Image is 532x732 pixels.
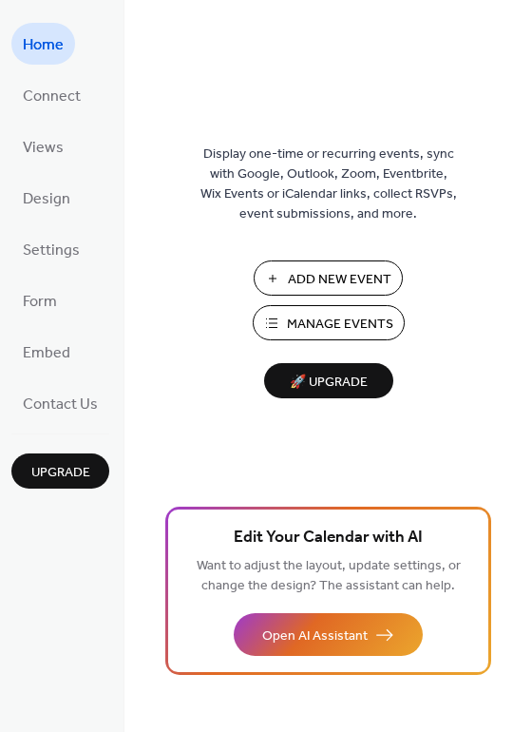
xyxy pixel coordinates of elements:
a: Design [11,177,82,219]
span: 🚀 Upgrade [275,370,382,395]
a: Home [11,23,75,65]
a: Views [11,125,75,167]
span: Upgrade [31,463,90,483]
button: Manage Events [253,305,405,340]
span: Connect [23,82,81,112]
span: Display one-time or recurring events, sync with Google, Outlook, Zoom, Eventbrite, Wix Events or ... [200,144,457,224]
span: Open AI Assistant [262,626,368,646]
span: Settings [23,236,80,266]
a: Settings [11,228,91,270]
a: Connect [11,74,92,116]
span: Embed [23,338,70,369]
button: Upgrade [11,453,109,489]
span: Design [23,184,70,215]
span: Edit Your Calendar with AI [234,525,423,551]
span: Form [23,287,57,318]
span: Views [23,133,64,164]
span: Contact Us [23,390,98,420]
button: Add New Event [254,260,403,296]
span: Add New Event [288,270,391,290]
button: Open AI Assistant [234,613,423,656]
span: Home [23,30,64,61]
button: 🚀 Upgrade [264,363,393,398]
a: Embed [11,331,82,373]
a: Contact Us [11,382,109,424]
span: Manage Events [287,315,393,335]
a: Form [11,279,68,321]
span: Want to adjust the layout, update settings, or change the design? The assistant can help. [197,553,461,599]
